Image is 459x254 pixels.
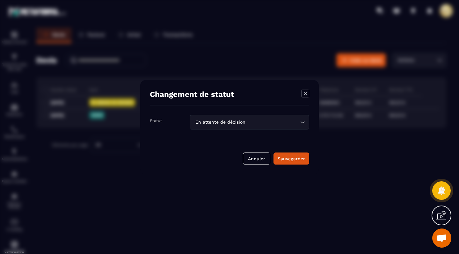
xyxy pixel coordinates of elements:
div: Sauvegarder [278,155,305,162]
button: Annuler [243,152,270,164]
div: Search for option [190,115,309,129]
span: En attente de décision [194,119,247,126]
h4: Changement de statut [150,90,234,98]
div: Ouvrir le chat [432,229,451,248]
input: Search for option [247,119,299,126]
label: Statut [150,118,162,123]
button: Sauvegarder [273,152,309,164]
